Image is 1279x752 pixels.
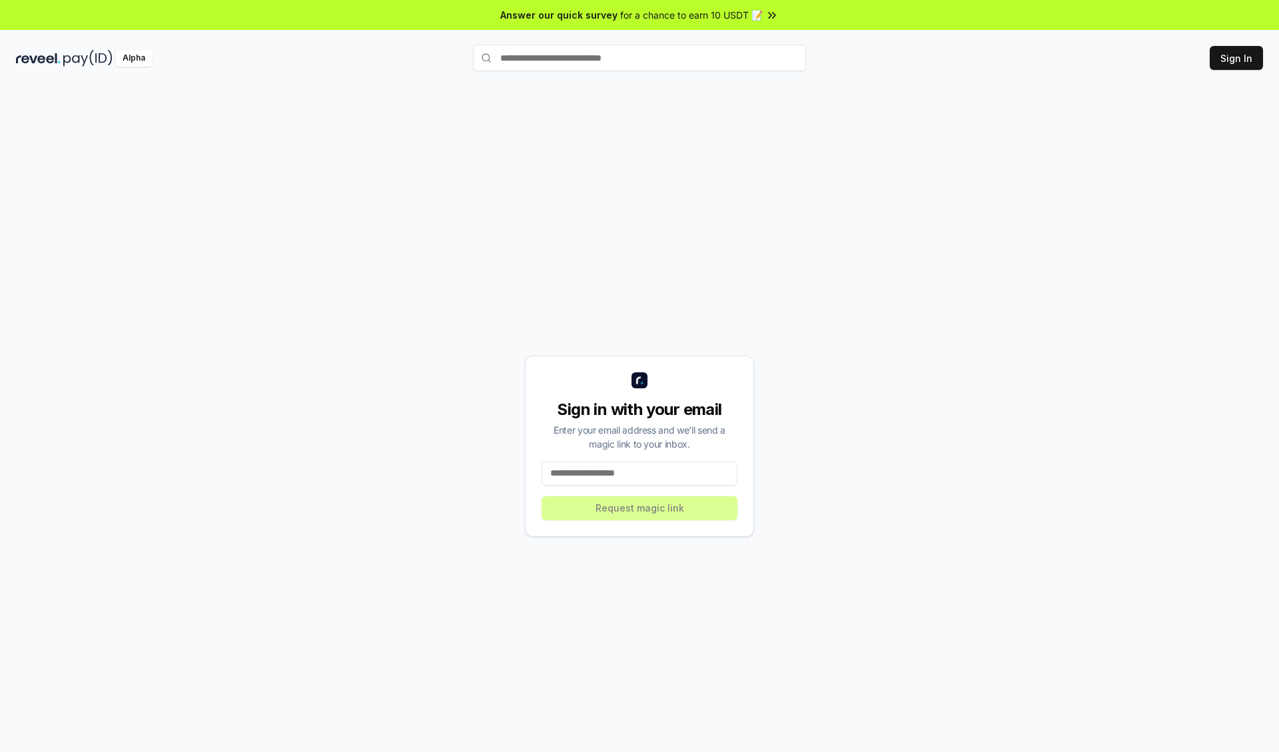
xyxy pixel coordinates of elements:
div: Sign in with your email [542,399,737,420]
div: Enter your email address and we’ll send a magic link to your inbox. [542,423,737,451]
img: logo_small [632,372,647,388]
div: Alpha [115,50,153,67]
button: Sign In [1210,46,1263,70]
img: pay_id [63,50,113,67]
span: Answer our quick survey [500,8,618,22]
img: reveel_dark [16,50,61,67]
span: for a chance to earn 10 USDT 📝 [620,8,763,22]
